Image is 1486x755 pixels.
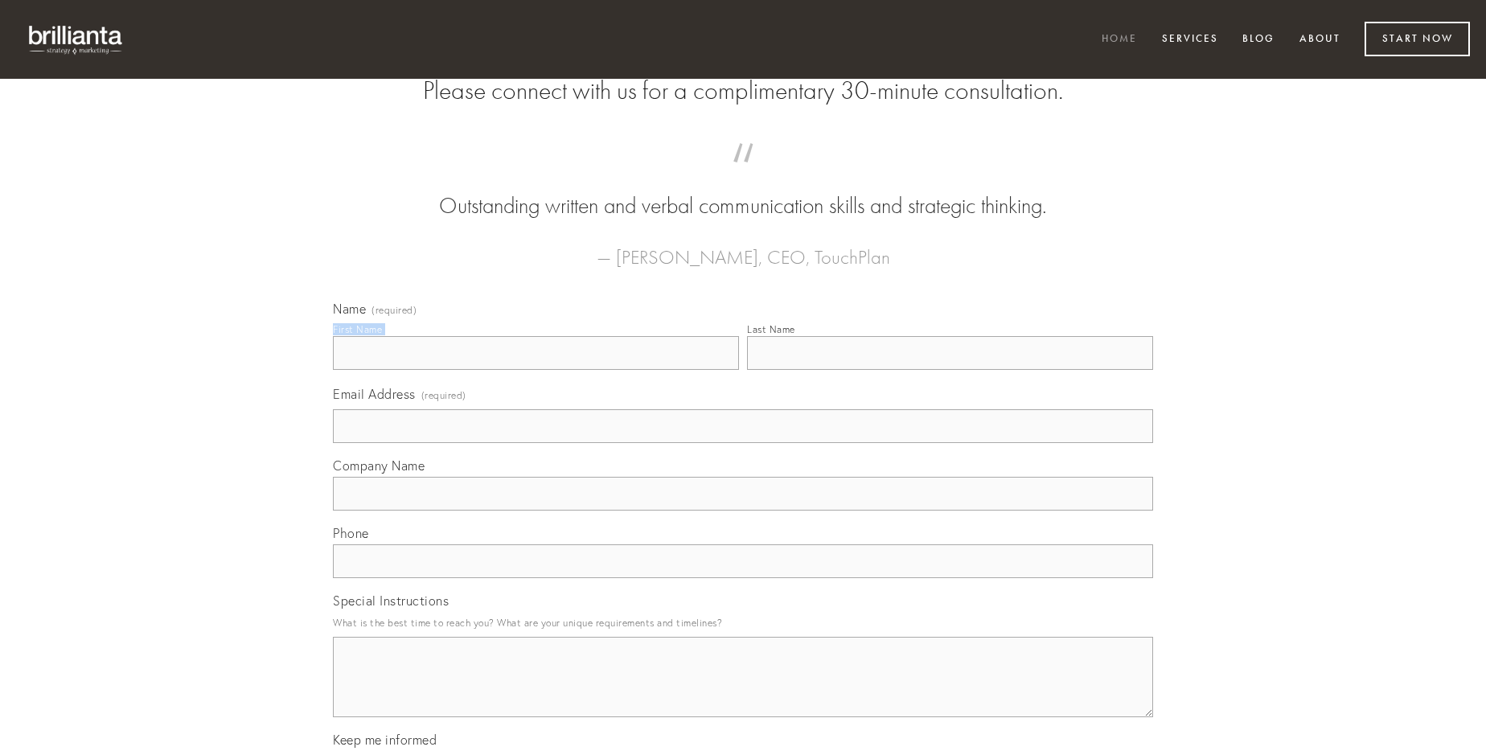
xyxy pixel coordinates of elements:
[1091,27,1147,53] a: Home
[333,323,382,335] div: First Name
[747,323,795,335] div: Last Name
[371,306,417,315] span: (required)
[359,159,1127,191] span: “
[1151,27,1229,53] a: Services
[333,612,1153,634] p: What is the best time to reach you? What are your unique requirements and timelines?
[333,386,416,402] span: Email Address
[359,222,1127,273] figcaption: — [PERSON_NAME], CEO, TouchPlan
[421,384,466,406] span: (required)
[333,525,369,541] span: Phone
[16,16,137,63] img: brillianta - research, strategy, marketing
[333,301,366,317] span: Name
[333,76,1153,106] h2: Please connect with us for a complimentary 30-minute consultation.
[333,593,449,609] span: Special Instructions
[359,159,1127,222] blockquote: Outstanding written and verbal communication skills and strategic thinking.
[333,458,425,474] span: Company Name
[1232,27,1285,53] a: Blog
[1365,22,1470,56] a: Start Now
[333,732,437,748] span: Keep me informed
[1289,27,1351,53] a: About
